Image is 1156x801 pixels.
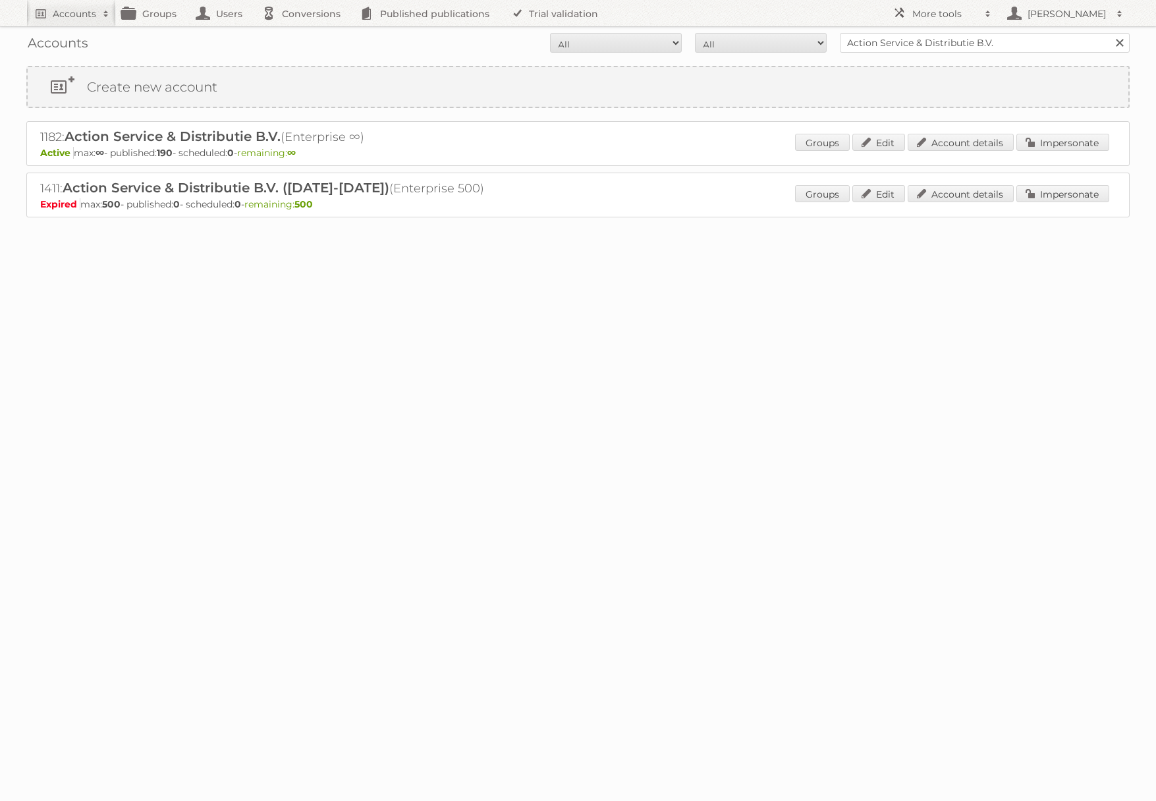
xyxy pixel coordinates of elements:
strong: 190 [157,147,173,159]
p: max: - published: - scheduled: - [40,147,1116,159]
a: Groups [795,185,850,202]
span: remaining: [237,147,296,159]
a: Edit [852,134,905,151]
span: Action Service & Distributie B.V. ([DATE]-[DATE]) [63,180,389,196]
a: Groups [795,134,850,151]
strong: 500 [294,198,313,210]
span: Action Service & Distributie B.V. [65,128,281,144]
h2: More tools [912,7,978,20]
a: Account details [908,185,1014,202]
strong: ∞ [287,147,296,159]
a: Account details [908,134,1014,151]
span: Expired [40,198,80,210]
strong: 0 [227,147,234,159]
a: Impersonate [1016,134,1109,151]
h2: [PERSON_NAME] [1024,7,1110,20]
span: Active [40,147,74,159]
strong: 0 [234,198,241,210]
a: Create new account [28,67,1128,107]
a: Edit [852,185,905,202]
h2: 1411: (Enterprise 500) [40,180,501,197]
h2: Accounts [53,7,96,20]
strong: 0 [173,198,180,210]
p: max: - published: - scheduled: - [40,198,1116,210]
strong: 500 [102,198,121,210]
strong: ∞ [96,147,104,159]
h2: 1182: (Enterprise ∞) [40,128,501,146]
span: remaining: [244,198,313,210]
a: Impersonate [1016,185,1109,202]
